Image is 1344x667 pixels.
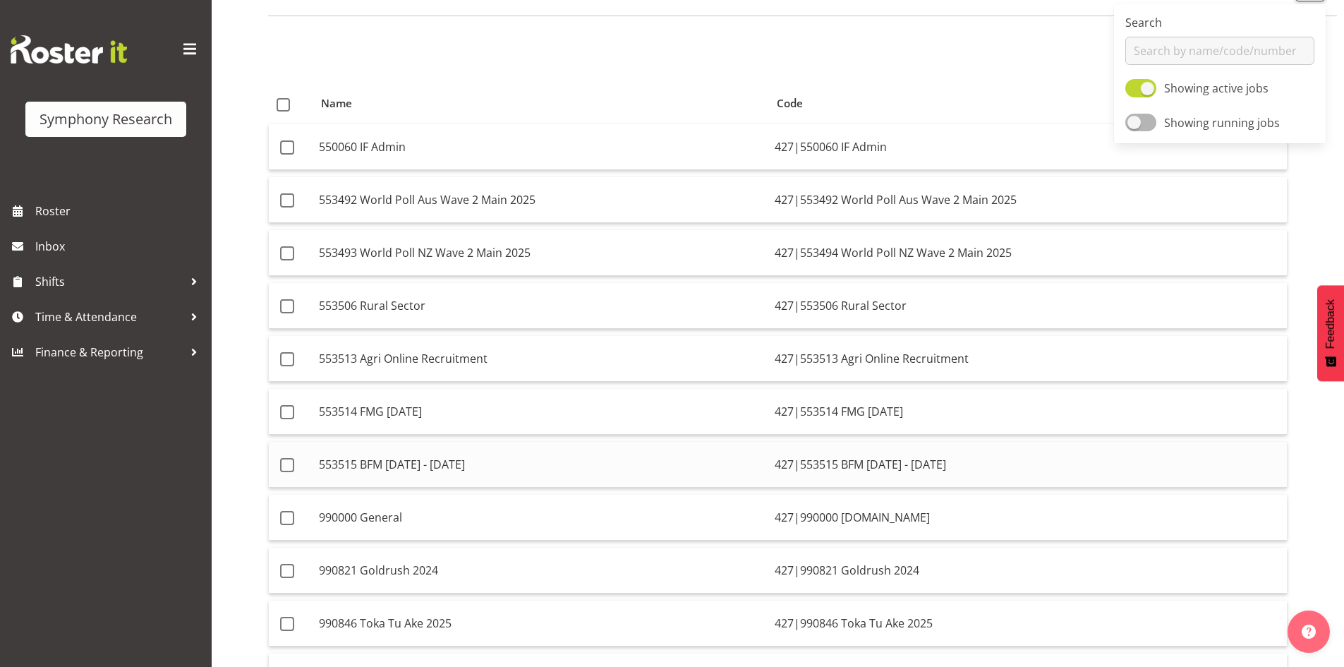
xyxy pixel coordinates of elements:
[769,124,1287,170] td: 427|550060 IF Admin
[1317,285,1344,381] button: Feedback - Show survey
[313,495,769,541] td: 990000 General
[35,271,183,292] span: Shifts
[35,236,205,257] span: Inbox
[769,495,1287,541] td: 427|990000 [DOMAIN_NAME]
[35,306,183,328] span: Time & Attendance
[313,283,769,329] td: 553506 Rural Sector
[769,389,1287,435] td: 427|553514 FMG [DATE]
[1125,37,1314,65] input: Search by name/code/number
[313,548,769,594] td: 990821 Goldrush 2024
[769,442,1287,488] td: 427|553515 BFM [DATE] - [DATE]
[1125,14,1314,31] label: Search
[313,389,769,435] td: 553514 FMG [DATE]
[769,336,1287,382] td: 427|553513 Agri Online Recruitment
[313,601,769,647] td: 990846 Toka Tu Ake 2025
[1164,80,1269,96] span: Showing active jobs
[321,95,352,112] span: Name
[40,109,172,130] div: Symphony Research
[777,95,803,112] span: Code
[11,35,127,64] img: Rosterit website logo
[1324,299,1337,349] span: Feedback
[769,601,1287,647] td: 427|990846 Toka Tu Ake 2025
[769,177,1287,223] td: 427|553492 World Poll Aus Wave 2 Main 2025
[769,548,1287,594] td: 427|990821 Goldrush 2024
[1164,115,1280,131] span: Showing running jobs
[35,200,205,222] span: Roster
[313,230,769,276] td: 553493 World Poll NZ Wave 2 Main 2025
[313,442,769,488] td: 553515 BFM [DATE] - [DATE]
[769,283,1287,329] td: 427|553506 Rural Sector
[313,177,769,223] td: 553492 World Poll Aus Wave 2 Main 2025
[1302,625,1316,639] img: help-xxl-2.png
[769,230,1287,276] td: 427|553494 World Poll NZ Wave 2 Main 2025
[313,124,769,170] td: 550060 IF Admin
[35,342,183,363] span: Finance & Reporting
[313,336,769,382] td: 553513 Agri Online Recruitment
